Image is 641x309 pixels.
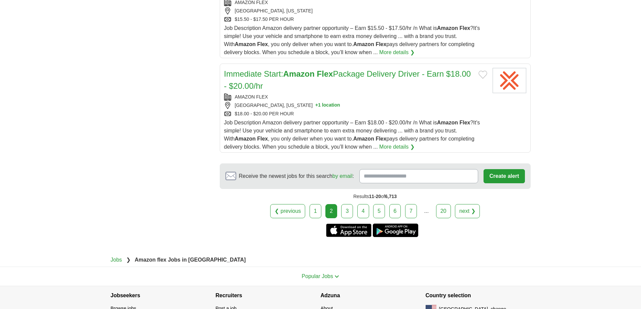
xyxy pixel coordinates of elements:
[478,71,487,79] button: Add to favorite jobs
[302,273,333,279] span: Popular Jobs
[224,102,487,109] div: [GEOGRAPHIC_DATA], [US_STATE]
[224,25,480,55] span: Job Description Amazon delivery partner opportunity – Earn $15.50 - $17.50/hr /n What is ?It's si...
[310,204,321,218] a: 1
[220,189,531,204] div: Results of
[235,94,268,100] a: AMAZON FLEX
[325,204,337,218] div: 2
[357,204,369,218] a: 4
[459,25,470,31] strong: Flex
[270,204,305,218] a: ❮ previous
[317,69,333,78] strong: Flex
[426,286,531,305] h4: Country selection
[376,136,386,142] strong: Flex
[420,204,433,218] div: ...
[235,41,256,47] strong: Amazon
[455,204,480,218] a: next ❯
[405,204,417,218] a: 7
[459,120,470,125] strong: Flex
[224,69,471,90] a: Immediate Start:Amazon FlexPackage Delivery Driver - Earn $18.00 - $20.00/hr
[224,120,480,150] span: Job Description Amazon delivery partner opportunity – Earn $18.00 - $20.00/hr /n What is ?It's si...
[224,7,487,14] div: [GEOGRAPHIC_DATA], [US_STATE]
[436,204,451,218] a: 20
[111,257,122,263] a: Jobs
[235,136,256,142] strong: Amazon
[283,69,315,78] strong: Amazon
[373,224,418,237] a: Get the Android app
[484,169,525,183] button: Create alert
[493,68,526,93] img: Amazon Flex logo
[239,172,354,180] span: Receive the newest jobs for this search :
[224,110,487,117] div: $18.00 - $20.00 PER HOUR
[376,41,386,47] strong: Flex
[341,204,353,218] a: 3
[257,136,268,142] strong: Flex
[389,204,401,218] a: 6
[334,275,339,278] img: toggle icon
[126,257,131,263] span: ❯
[315,102,318,109] span: +
[437,120,458,125] strong: Amazon
[385,194,397,199] span: 6,713
[257,41,268,47] strong: Flex
[135,257,246,263] strong: Amazon flex Jobs in [GEOGRAPHIC_DATA]
[315,102,340,109] button: +1 location
[326,224,371,237] a: Get the iPhone app
[373,204,385,218] a: 5
[369,194,381,199] span: 11-20
[437,25,458,31] strong: Amazon
[379,48,415,56] a: More details ❯
[332,173,353,179] a: by email
[353,41,374,47] strong: Amazon
[379,143,415,151] a: More details ❯
[224,16,487,23] div: $15.50 - $17.50 PER HOUR
[353,136,374,142] strong: Amazon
